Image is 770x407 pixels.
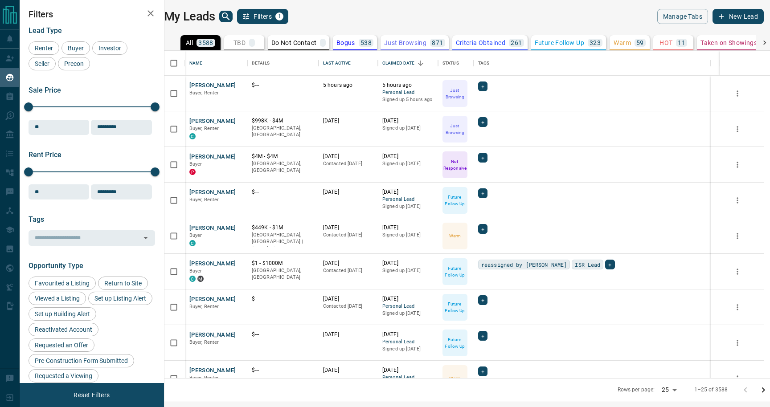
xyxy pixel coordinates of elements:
[319,51,378,76] div: Last Active
[189,339,219,345] span: Buyer, Renter
[336,40,355,46] p: Bogus
[322,40,324,46] p: -
[323,295,373,303] p: [DATE]
[32,342,91,349] span: Requested an Offer
[29,277,96,290] div: Favourited a Listing
[511,40,522,46] p: 261
[252,153,314,160] p: $4M - $4M
[478,295,487,305] div: +
[189,268,202,274] span: Buyer
[252,81,314,89] p: $---
[605,260,614,269] div: +
[438,51,474,76] div: Status
[252,232,314,252] p: Toronto
[323,224,373,232] p: [DATE]
[189,161,202,167] span: Buyer
[61,41,90,55] div: Buyer
[443,87,467,100] p: Just Browsing
[197,276,204,282] div: mrloft.ca
[382,125,434,132] p: Signed up [DATE]
[414,57,427,69] button: Sort
[443,301,467,314] p: Future Follow Up
[481,224,484,233] span: +
[590,40,601,46] p: 323
[252,125,314,138] p: [GEOGRAPHIC_DATA], [GEOGRAPHIC_DATA]
[443,122,467,136] p: Just Browsing
[382,331,434,338] p: [DATE]
[478,81,487,91] div: +
[382,346,434,353] p: Signed up [DATE]
[481,82,484,91] span: +
[189,197,219,203] span: Buyer, Renter
[456,40,506,46] p: Criteria Obtained
[95,45,124,52] span: Investor
[323,366,373,374] p: [DATE]
[219,11,233,22] button: search button
[360,40,372,46] p: 538
[32,295,83,302] span: Viewed a Listing
[252,267,314,281] p: [GEOGRAPHIC_DATA], [GEOGRAPHIC_DATA]
[478,117,487,127] div: +
[91,295,149,302] span: Set up Listing Alert
[382,51,415,76] div: Claimed Date
[29,338,94,352] div: Requested an Offer
[382,260,434,267] p: [DATE]
[189,295,236,304] button: [PERSON_NAME]
[443,265,467,278] p: Future Follow Up
[189,81,236,90] button: [PERSON_NAME]
[481,331,484,340] span: +
[189,366,236,375] button: [PERSON_NAME]
[29,292,86,305] div: Viewed a Listing
[198,40,213,46] p: 3588
[323,51,351,76] div: Last Active
[382,188,434,196] p: [DATE]
[189,240,196,246] div: condos.ca
[481,118,484,126] span: +
[88,292,152,305] div: Set up Listing Alert
[323,331,373,338] p: [DATE]
[614,40,631,46] p: Warm
[694,386,728,394] p: 1–25 of 3588
[481,189,484,198] span: +
[276,13,283,20] span: 1
[731,301,744,314] button: more
[384,40,426,46] p: Just Browsing
[252,188,314,196] p: $---
[323,81,373,89] p: 5 hours ago
[189,133,196,139] div: condos.ca
[323,303,373,310] p: Contacted [DATE]
[29,26,62,35] span: Lead Type
[32,372,95,379] span: Requested a Viewing
[382,203,434,210] p: Signed up [DATE]
[98,277,148,290] div: Return to Site
[382,374,434,382] span: Personal Lead
[32,310,93,317] span: Set up Building Alert
[478,366,487,376] div: +
[252,295,314,303] p: $---
[189,260,236,268] button: [PERSON_NAME]
[189,375,219,381] span: Buyer, Renter
[481,296,484,305] span: +
[252,224,314,232] p: $449K - $1M
[61,60,87,67] span: Precon
[32,357,131,364] span: Pre-Construction Form Submitted
[442,51,459,76] div: Status
[189,153,236,161] button: [PERSON_NAME]
[252,160,314,174] p: [GEOGRAPHIC_DATA], [GEOGRAPHIC_DATA]
[29,9,155,20] h2: Filters
[252,117,314,125] p: $998K - $4M
[382,196,434,203] span: Personal Lead
[449,375,461,382] p: Warm
[29,369,98,383] div: Requested a Viewing
[382,366,434,374] p: [DATE]
[478,331,487,341] div: +
[382,89,434,97] span: Personal Lead
[189,224,236,232] button: [PERSON_NAME]
[478,51,490,76] div: Tags
[481,367,484,376] span: +
[731,194,744,207] button: more
[378,51,438,76] div: Claimed Date
[29,261,83,270] span: Opportunity Type
[29,86,61,94] span: Sale Price
[271,40,317,46] p: Do Not Contact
